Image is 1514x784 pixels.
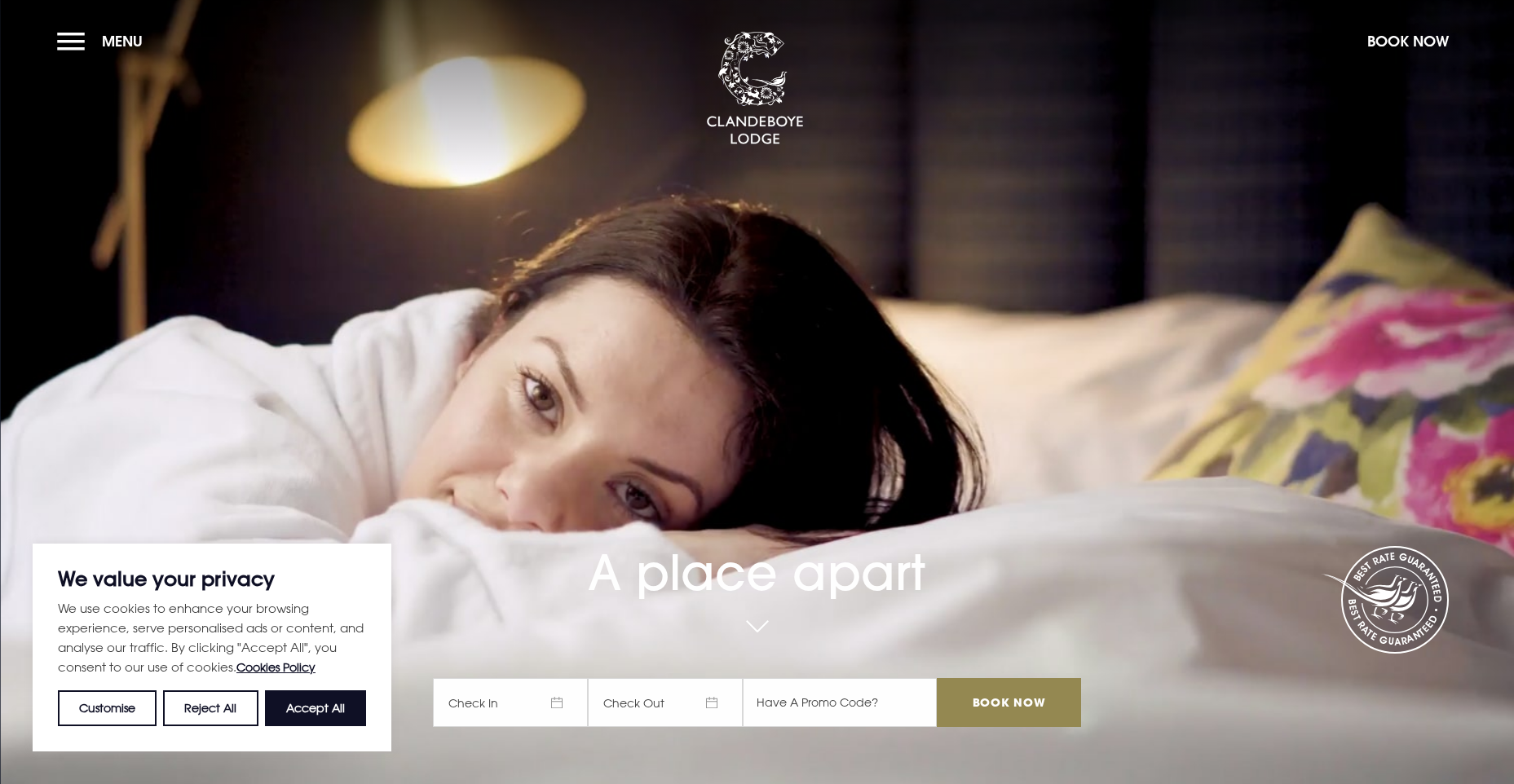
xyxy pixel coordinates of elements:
button: Accept All [265,690,366,726]
button: Reject All [163,690,258,726]
div: We value your privacy [33,544,391,751]
button: Menu [57,24,151,59]
input: Have A Promo Code? [743,678,937,727]
button: Customise [58,690,157,726]
span: Check Out [588,678,743,727]
span: Menu [102,32,143,51]
img: Clandeboye Lodge [706,32,804,146]
button: Book Now [1359,24,1457,59]
h1: A place apart [433,496,1080,601]
input: Book Now [937,678,1080,727]
a: Cookies Policy [236,660,316,674]
p: We value your privacy [58,569,366,588]
p: We use cookies to enhance your browsing experience, serve personalised ads or content, and analys... [58,598,366,677]
span: Check In [433,678,588,727]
